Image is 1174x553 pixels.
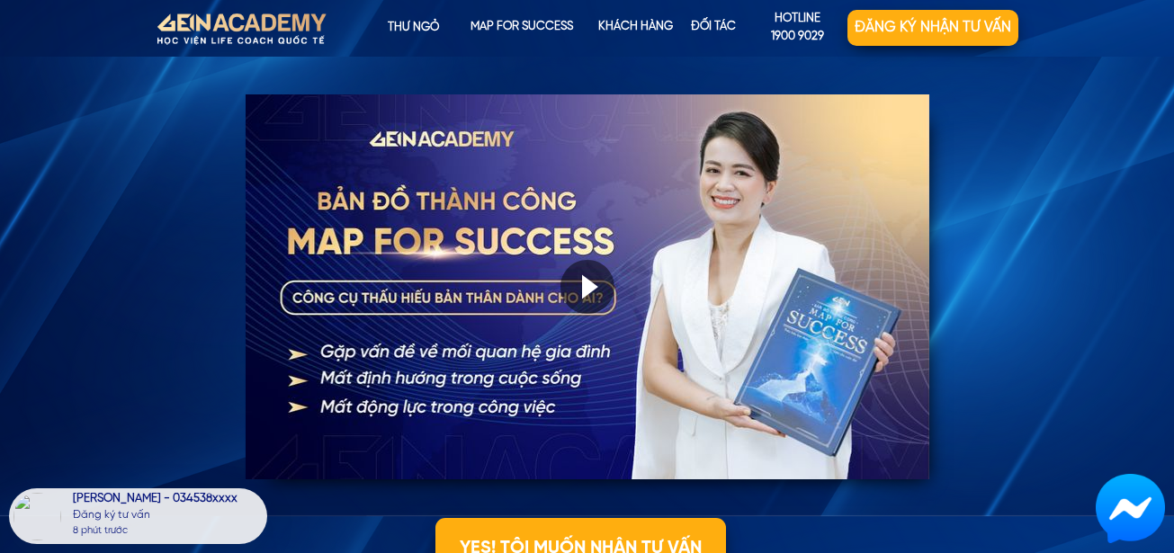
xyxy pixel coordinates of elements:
a: hotline1900 9029 [748,10,848,46]
div: [PERSON_NAME] - 034538xxxx [73,493,263,508]
div: 8 phút trước [73,523,128,540]
p: Đối tác [673,10,755,46]
div: Đăng ký tư vấn [73,508,263,523]
p: map for success [469,10,575,46]
p: hotline 1900 9029 [748,10,848,48]
p: Thư ngỏ [358,10,468,46]
p: Đăng ký nhận tư vấn [847,10,1018,46]
p: KHÁCH HÀNG [592,10,680,46]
